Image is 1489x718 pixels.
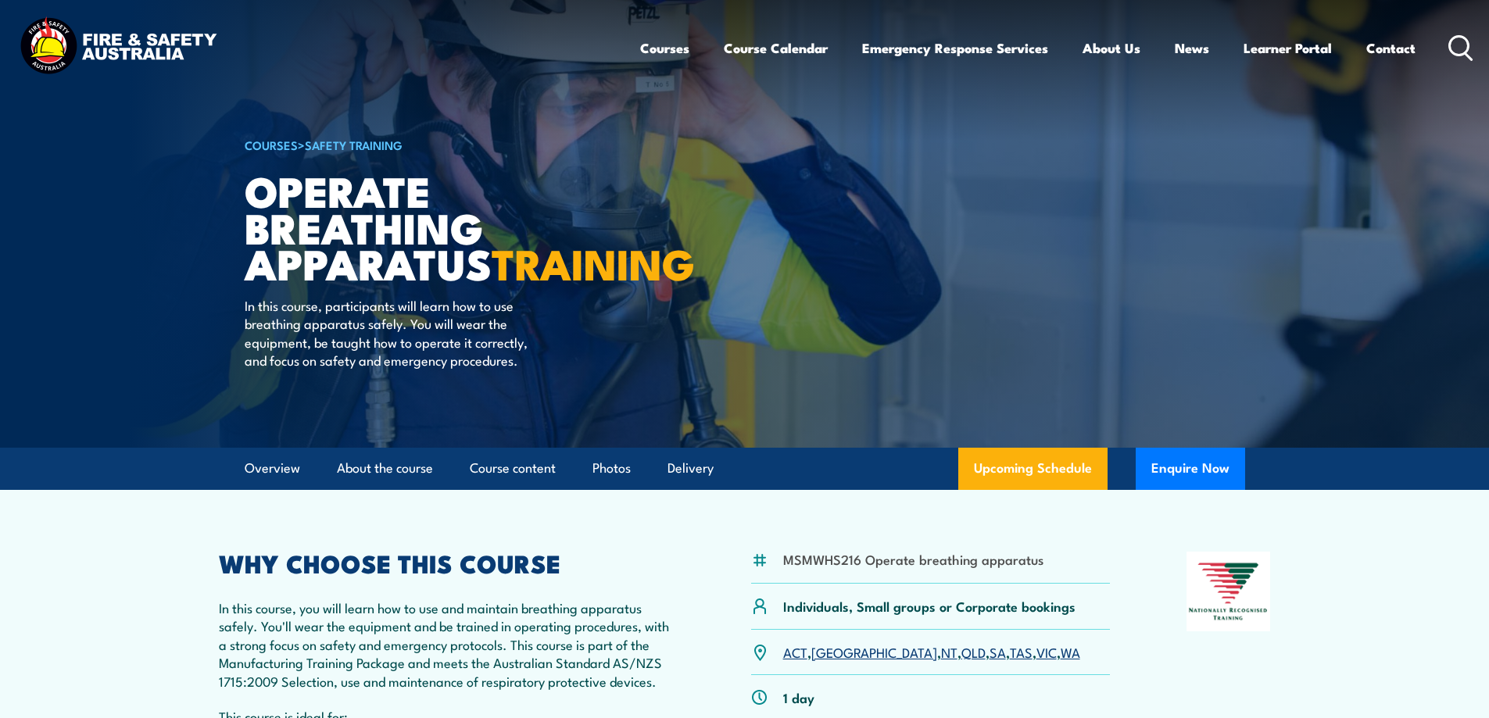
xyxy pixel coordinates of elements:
[783,597,1076,615] p: Individuals, Small groups or Corporate bookings
[961,642,986,661] a: QLD
[1010,642,1033,661] a: TAS
[1083,27,1140,69] a: About Us
[990,642,1006,661] a: SA
[219,598,675,690] p: In this course, you will learn how to use and maintain breathing apparatus safely. You'll wear th...
[783,688,814,706] p: 1 day
[640,27,689,69] a: Courses
[783,550,1043,568] li: MSMWHS216 Operate breathing apparatus
[492,230,695,295] strong: TRAINING
[1036,642,1057,661] a: VIC
[245,135,631,154] h6: >
[783,643,1080,661] p: , , , , , , ,
[862,27,1048,69] a: Emergency Response Services
[941,642,957,661] a: NT
[245,172,631,281] h1: Operate Breathing Apparatus
[245,136,298,153] a: COURSES
[1244,27,1332,69] a: Learner Portal
[1366,27,1416,69] a: Contact
[1187,552,1271,631] img: Nationally Recognised Training logo.
[592,448,631,489] a: Photos
[337,448,433,489] a: About the course
[1061,642,1080,661] a: WA
[1175,27,1209,69] a: News
[219,552,675,573] h2: WHY CHOOSE THIS COURSE
[811,642,937,661] a: [GEOGRAPHIC_DATA]
[245,448,300,489] a: Overview
[724,27,828,69] a: Course Calendar
[958,448,1108,490] a: Upcoming Schedule
[668,448,714,489] a: Delivery
[1136,448,1245,490] button: Enquire Now
[305,136,403,153] a: Safety Training
[783,642,807,661] a: ACT
[470,448,556,489] a: Course content
[245,296,530,370] p: In this course, participants will learn how to use breathing apparatus safely. You will wear the ...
